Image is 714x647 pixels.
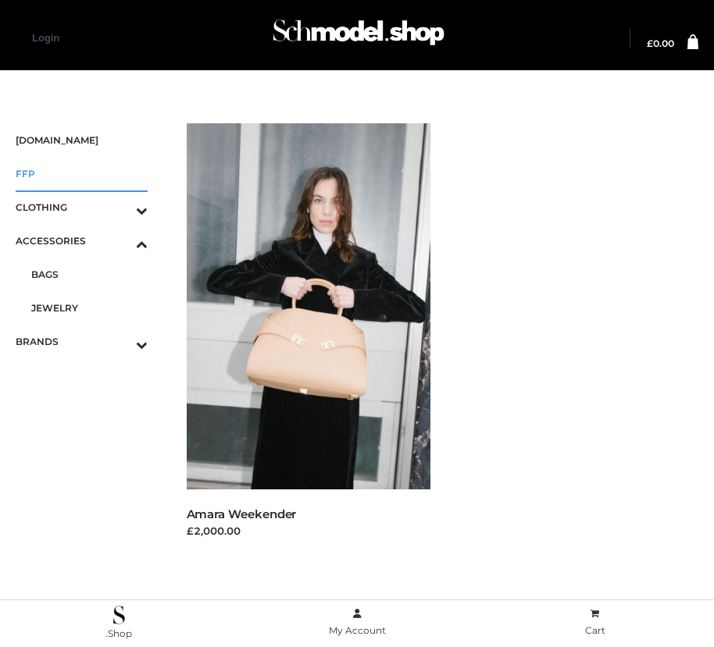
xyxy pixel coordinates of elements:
a: My Account [238,605,477,640]
span: FFP [16,165,148,183]
a: JEWELRY [31,291,148,325]
a: CLOTHINGToggle Submenu [16,190,148,224]
span: BRANDS [16,332,148,350]
button: Toggle Submenu [93,190,148,224]
button: Toggle Submenu [93,325,148,358]
span: ACCESSORIES [16,232,148,250]
button: Toggle Submenu [93,224,148,258]
a: Amara Weekender [187,507,297,521]
span: BAGS [31,265,148,283]
a: BRANDSToggle Submenu [16,325,148,358]
a: Cart [476,605,714,640]
a: Login [32,32,59,44]
span: £ [647,37,653,49]
a: FFP [16,157,148,190]
span: CLOTHING [16,198,148,216]
a: £0.00 [647,39,674,48]
span: [DOMAIN_NAME] [16,131,148,149]
a: BAGS [31,258,148,291]
img: .Shop [113,606,125,624]
span: Cart [585,624,605,636]
bdi: 0.00 [647,37,674,49]
img: Schmodel Admin 964 [269,9,448,64]
span: JEWELRY [31,299,148,317]
div: £2,000.00 [187,523,431,539]
span: My Account [329,624,386,636]
span: .Shop [105,627,132,639]
a: Schmodel Admin 964 [266,13,448,64]
a: [DOMAIN_NAME] [16,123,148,157]
a: ACCESSORIESToggle Submenu [16,224,148,258]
